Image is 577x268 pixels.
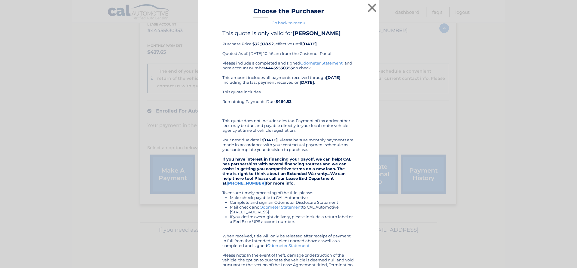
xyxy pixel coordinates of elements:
[222,30,355,37] h4: This quote is only valid for
[326,75,340,80] b: [DATE]
[292,30,341,37] b: [PERSON_NAME]
[230,200,355,205] li: Complete and sign an Odometer Disclosure Statement
[276,99,292,104] b: $464.52
[300,61,343,65] a: Odometer Statement
[366,2,378,14] button: ×
[265,65,293,70] b: 44455530353
[260,205,302,209] a: Odometer Statement
[227,181,266,185] a: [PHONE_NUMBER]
[263,137,278,142] b: [DATE]
[222,89,355,113] div: This quote includes: Remaining Payments Due:
[252,41,274,46] b: $32,938.52
[230,205,355,214] li: Mail check and to CAL Automotive, [STREET_ADDRESS]
[230,195,355,200] li: Make check payable to CAL Automotive
[222,157,351,185] strong: If you have interest in financing your payoff, we can help! CAL has partnerships with several fin...
[222,30,355,61] div: Purchase Price: , effective until Quoted As of: [DATE] 10:46 am from the Customer Portal
[267,243,310,248] a: Odometer Statement
[230,214,355,224] li: If you desire overnight delivery, please include a return label or a Fed Ex or UPS account number.
[253,8,324,18] h3: Choose the Purchaser
[300,80,314,85] b: [DATE]
[302,41,317,46] b: [DATE]
[272,20,305,25] a: Go back to menu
